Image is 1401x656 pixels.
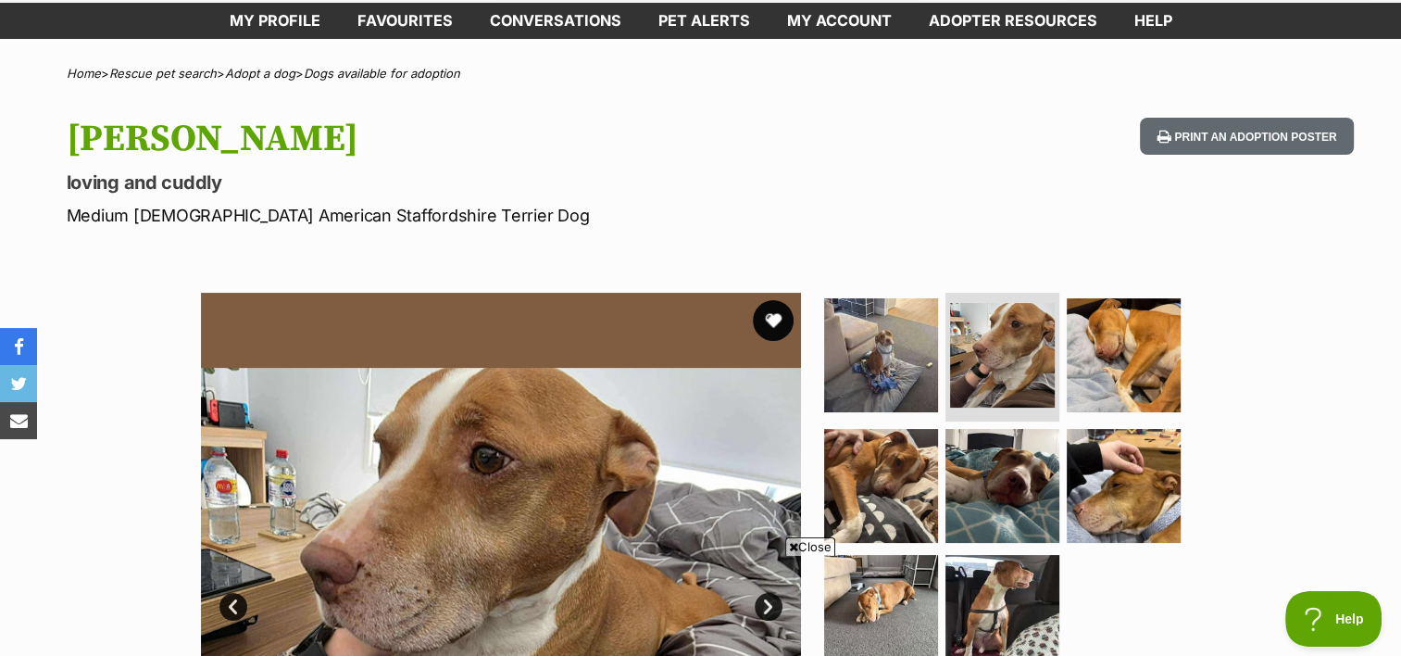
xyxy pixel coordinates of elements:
[339,3,471,39] a: Favourites
[1140,118,1353,156] button: Print an adoption poster
[1116,3,1191,39] a: Help
[824,429,938,543] img: Photo of Rocco
[67,203,850,228] p: Medium [DEMOGRAPHIC_DATA] American Staffordshire Terrier Dog
[1285,591,1382,647] iframe: Help Scout Beacon - Open
[67,170,850,196] p: loving and cuddly
[1067,429,1181,543] img: Photo of Rocco
[1067,298,1181,412] img: Photo of Rocco
[824,298,938,412] img: Photo of Rocco
[910,3,1116,39] a: Adopter resources
[364,563,1038,647] iframe: Advertisement
[67,66,101,81] a: Home
[640,3,769,39] a: Pet alerts
[785,537,835,556] span: Close
[211,3,339,39] a: My profile
[950,303,1055,408] img: Photo of Rocco
[753,300,794,341] button: favourite
[769,3,910,39] a: My account
[2,2,17,17] img: consumer-privacy-logo.png
[304,66,460,81] a: Dogs available for adoption
[20,67,1382,81] div: > > >
[67,118,850,160] h1: [PERSON_NAME]
[219,593,247,621] a: Prev
[945,429,1059,543] img: Photo of Rocco
[471,3,640,39] a: conversations
[109,66,217,81] a: Rescue pet search
[225,66,295,81] a: Adopt a dog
